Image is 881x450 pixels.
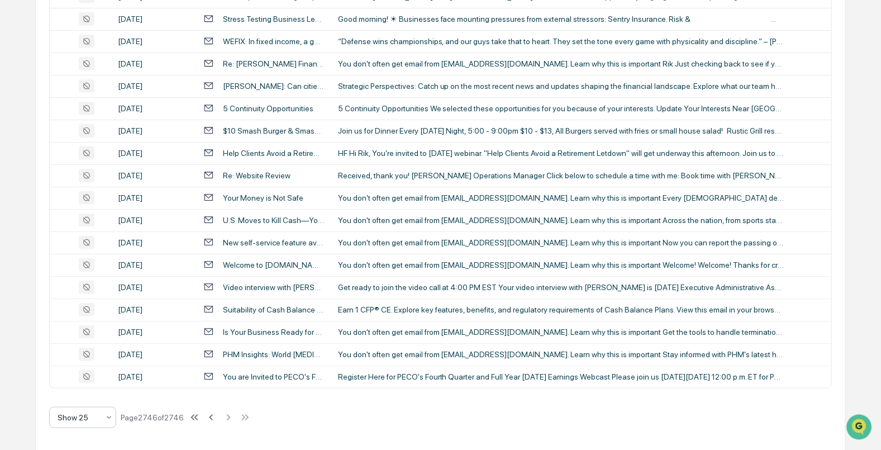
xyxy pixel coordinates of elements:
[118,260,190,269] div: [DATE]
[118,15,190,23] div: [DATE]
[121,413,184,422] div: Page 2746 of 2746
[338,104,785,113] div: 5 Continuity Opportunities We selected these opportunities for you because of your interests. Upd...
[118,104,190,113] div: [DATE]
[118,350,190,359] div: [DATE]
[223,59,325,68] div: Re: [PERSON_NAME] Financial --- acquisition
[92,141,139,152] span: Attestations
[338,37,785,46] div: “Defense wins championships, and our guys take that to heart. They set the tone every game with p...
[118,193,190,202] div: [DATE]
[11,163,20,172] div: 🔎
[118,328,190,337] div: [DATE]
[7,136,77,157] a: 🖐️Preclearance
[223,15,325,23] div: Stress Testing Business Leaders, Tech in Workers' Comp, Human-Centric Risk Mitigation
[338,260,785,269] div: You don't often get email from [EMAIL_ADDRESS][DOMAIN_NAME]. Learn why this is important Welcome!...
[338,149,785,158] div: HF Hi Rik, You're invited to [DATE] webinar. "Help Clients Avoid a Retirement Letdown" will get u...
[118,149,190,158] div: [DATE]
[38,97,141,106] div: We're available if you need us!
[338,82,785,91] div: Strategic Perspectives: Catch up on the most recent news and updates shaping the financial landsc...
[223,372,325,381] div: You are Invited to PECO's Fourth Quarter and Full Year [DATE] Earnings Webcast [DATE][DATE]
[118,283,190,292] div: [DATE]
[118,216,190,225] div: [DATE]
[118,37,190,46] div: [DATE]
[338,59,785,68] div: You don't often get email from [EMAIL_ADDRESS][DOMAIN_NAME]. Learn why this is important Rik Just...
[223,126,325,135] div: $10 Smash Burger & Smash Chicken Burger Night!
[338,126,785,135] div: Join us for Dinner Every [DATE] Night, 5:00 - 9:00pm $10 - $13, All Burgers served with fries or ...
[77,136,143,157] a: 🗄️Attestations
[118,126,190,135] div: [DATE]
[338,305,785,314] div: Earn 1 CFP® CE. Explore key features, benefits, and regulatory requirements of Cash Balance Plans...
[338,171,785,180] div: Received, thank you! [PERSON_NAME] Operations Manager Click below to schedule a time with me: Boo...
[11,86,31,106] img: 1746055101610-c473b297-6a78-478c-a979-82029cc54cd1
[338,193,785,202] div: You don't often get email from [EMAIL_ADDRESS][DOMAIN_NAME]. Learn why this is important Every [D...
[118,59,190,68] div: [DATE]
[223,104,313,113] div: 5 Continuity Opportunities
[223,82,325,91] div: [PERSON_NAME]: Can cities save the world?; A generational divide in wealth and giving
[118,372,190,381] div: [DATE]
[223,260,325,269] div: Welcome to [DOMAIN_NAME]
[11,23,203,41] p: How can we help?
[7,158,75,178] a: 🔎Data Lookup
[338,328,785,337] div: You don't often get email from [EMAIL_ADDRESS][DOMAIN_NAME]. Learn why this is important Get the ...
[190,89,203,102] button: Start new chat
[38,86,183,97] div: Start new chat
[223,216,325,225] div: U.S. Moves to Kill Cash—Your Money at Risk
[223,238,325,247] div: New self-service feature available online
[338,238,785,247] div: You don't often get email from [EMAIL_ADDRESS][DOMAIN_NAME]. Learn why this is important Now you ...
[338,216,785,225] div: You don't often get email from [EMAIL_ADDRESS][DOMAIN_NAME]. Learn why this is important Across t...
[22,141,72,152] span: Preclearance
[223,37,325,46] div: WEFIX: In fixed income, a good defense is the best offense
[338,350,785,359] div: You don't often get email from [EMAIL_ADDRESS][DOMAIN_NAME]. Learn why this is important Stay inf...
[845,413,875,443] iframe: Open customer support
[223,171,291,180] div: Re: Website Review
[22,162,70,173] span: Data Lookup
[118,171,190,180] div: [DATE]
[223,305,325,314] div: Suitability of Cash Balance Plans
[223,328,325,337] div: Is Your Business Ready for Ethical and Legal Employee Terminations?
[223,149,325,158] div: Help Clients Avoid a Retirement Letdown
[223,283,325,292] div: Video interview with [PERSON_NAME] at 4:00 PM EST
[118,82,190,91] div: [DATE]
[118,305,190,314] div: [DATE]
[111,190,135,198] span: Pylon
[338,372,785,381] div: Register Here for PECO's Fourth Quarter and Full Year [DATE] Earnings Webcast Please join us [DAT...
[223,193,303,202] div: Your Money is Not Safe
[81,142,90,151] div: 🗄️
[11,142,20,151] div: 🖐️
[338,15,785,23] div: Good morning! ☀ Businesses face mounting pressures from external stressors: Sentry Insurance. Ris...
[118,238,190,247] div: [DATE]
[223,350,325,359] div: PHM Insights: World [MEDICAL_DATA] Day
[338,283,785,292] div: Get ready to join the video call at 4:00 PM EST Your video interview with [PERSON_NAME] is [DATE]...
[79,189,135,198] a: Powered byPylon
